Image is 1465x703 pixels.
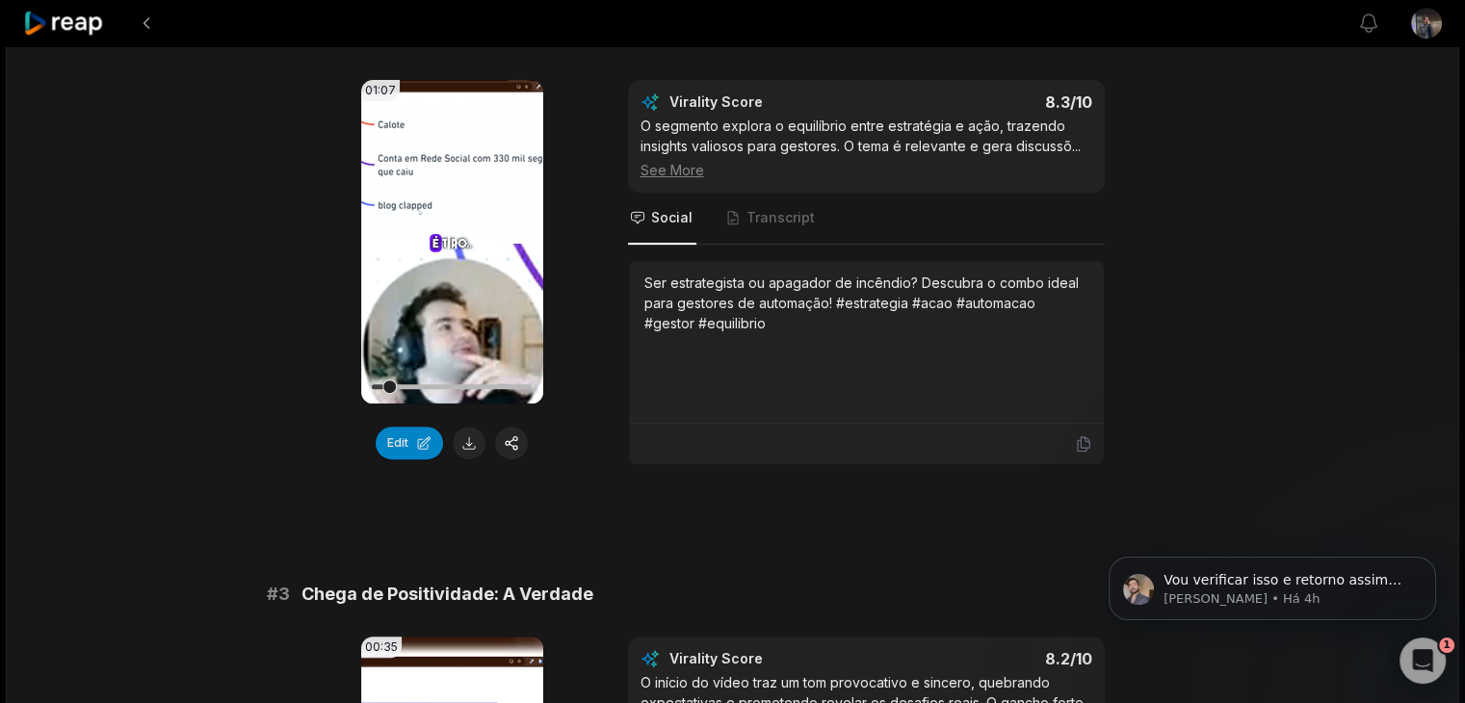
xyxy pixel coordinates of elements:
button: Edit [376,427,443,459]
nav: Tabs [628,193,1105,245]
div: Virality Score [669,649,876,668]
span: Social [651,208,693,227]
iframe: Intercom notifications mensagem [1080,516,1465,651]
video: Your browser does not support mp4 format. [361,80,543,404]
div: 8.2 /10 [885,649,1092,668]
span: 1 [1439,638,1454,653]
div: See More [641,160,1092,180]
div: O segmento explora o equilíbrio entre estratégia e ação, trazendo insights valiosos para gestores... [641,116,1092,180]
span: Transcript [746,208,815,227]
iframe: Intercom live chat [1400,638,1446,684]
div: Ser estrategista ou apagador de incêndio? Descubra o combo ideal para gestores de automação! #est... [644,273,1088,333]
div: 8.3 /10 [885,92,1092,112]
span: Chega de Positividade: A Verdade [301,581,593,608]
span: # 3 [267,581,290,608]
div: Virality Score [669,92,876,112]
